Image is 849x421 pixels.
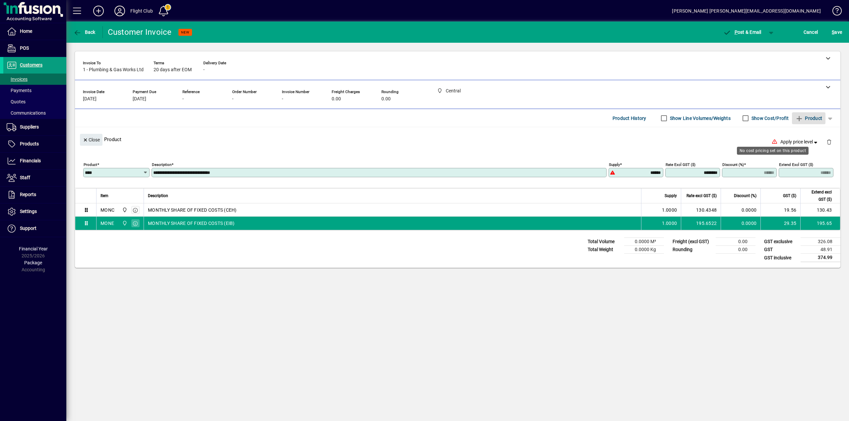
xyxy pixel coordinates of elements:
span: Communications [7,110,46,116]
td: 48.91 [801,246,840,254]
span: Package [24,260,42,265]
a: Products [3,136,66,152]
span: Suppliers [20,124,39,130]
button: Save [830,26,844,38]
label: Show Cost/Profit [750,115,789,122]
mat-label: Extend excl GST ($) [779,162,813,167]
div: Product [75,127,840,151]
mat-label: Discount (%) [722,162,744,167]
a: Invoices [3,74,66,85]
td: GST exclusive [761,238,801,246]
span: - [282,96,283,102]
span: Description [148,192,168,199]
span: GST ($) [783,192,796,199]
span: Discount (%) [734,192,756,199]
span: 20 days after EOM [154,67,192,73]
span: Supply [665,192,677,199]
mat-label: Description [152,162,171,167]
span: Item [100,192,108,199]
a: Settings [3,203,66,220]
mat-label: Product [84,162,97,167]
td: 29.35 [760,217,800,230]
td: 0.0000 [721,203,760,217]
a: POS [3,40,66,57]
a: Support [3,220,66,237]
span: - [182,96,184,102]
button: Product History [610,112,649,124]
td: Total Volume [584,238,624,246]
span: MONTHLY SHARE OF FIXED COSTS (EIB) [148,220,235,227]
td: 195.65 [800,217,840,230]
td: 0.00 [716,238,755,246]
span: 0.00 [332,96,341,102]
span: Customers [20,62,42,68]
app-page-header-button: Delete [821,139,837,145]
button: Delete [821,134,837,150]
td: 0.0000 [721,217,760,230]
span: 1.0000 [662,207,677,213]
div: MONC [100,207,114,213]
app-page-header-button: Close [78,136,104,142]
span: - [232,96,233,102]
td: Freight (excl GST) [669,238,716,246]
span: 1 - Plumbing & Gas Works Ltd [83,67,144,73]
span: Financial Year [19,246,48,251]
span: Quotes [7,99,26,104]
a: Payments [3,85,66,96]
span: Invoices [7,77,28,82]
span: Reports [20,192,36,197]
td: 326.08 [801,238,840,246]
button: Apply price level [778,136,821,148]
a: Home [3,23,66,40]
span: Payments [7,88,32,93]
button: Add [88,5,109,17]
span: S [832,29,834,35]
span: 0.00 [381,96,391,102]
button: Post & Email [720,26,765,38]
span: POS [20,45,29,51]
mat-label: Supply [609,162,620,167]
td: GST [761,246,801,254]
span: Financials [20,158,41,163]
span: ost & Email [723,29,761,35]
span: Back [73,29,96,35]
a: Quotes [3,96,66,107]
span: Extend excl GST ($) [805,188,832,203]
span: Product History [613,113,646,124]
td: 374.99 [801,254,840,262]
td: 0.0000 M³ [624,238,664,246]
span: Settings [20,209,37,214]
a: Reports [3,186,66,203]
span: Product [795,113,822,124]
span: Support [20,226,36,231]
td: Total Weight [584,246,624,254]
span: NEW [181,30,189,34]
span: Apply price level [780,138,819,145]
span: Close [83,134,100,145]
a: Financials [3,153,66,169]
a: Knowledge Base [827,1,841,23]
a: Staff [3,170,66,186]
span: [DATE] [133,96,146,102]
span: Staff [20,175,30,180]
span: 1.0000 [662,220,677,227]
td: 19.56 [760,203,800,217]
span: Home [20,28,32,34]
div: [PERSON_NAME] [PERSON_NAME][EMAIL_ADDRESS][DOMAIN_NAME] [672,6,821,16]
span: MONTHLY SHARE OF FIXED COSTS (CEH) [148,207,237,213]
div: 195.6522 [685,220,717,227]
app-page-header-button: Back [66,26,103,38]
span: P [735,29,738,35]
button: Product [792,112,825,124]
div: MONE [100,220,114,227]
span: Central [120,206,128,214]
td: GST inclusive [761,254,801,262]
div: Flight Club [130,6,153,16]
button: Close [80,134,102,146]
label: Show Line Volumes/Weights [669,115,731,122]
span: Products [20,141,39,146]
div: No cost pricing set on this product [737,147,809,155]
span: Central [120,220,128,227]
td: 130.43 [800,203,840,217]
div: Customer Invoice [108,27,172,37]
